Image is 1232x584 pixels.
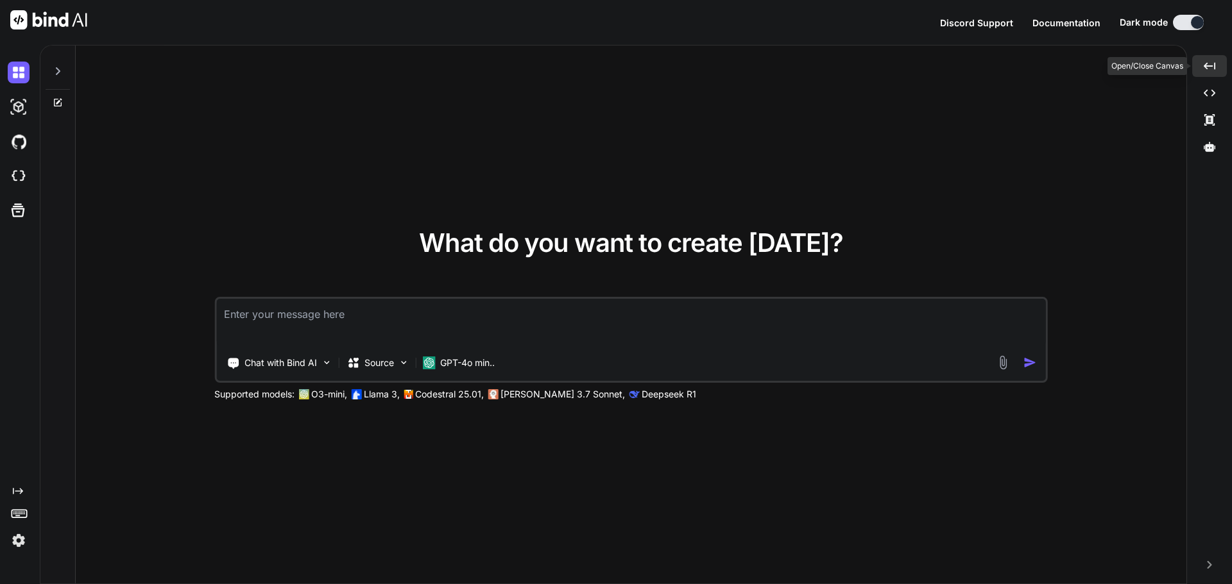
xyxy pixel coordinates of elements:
[1032,17,1100,28] span: Documentation
[321,357,332,368] img: Pick Tools
[311,388,347,401] p: O3-mini,
[8,530,30,551] img: settings
[364,356,394,369] p: Source
[8,96,30,118] img: darkAi-studio
[940,17,1013,28] span: Discord Support
[8,62,30,83] img: darkChat
[940,16,1013,29] button: Discord Support
[419,227,843,258] span: What do you want to create [DATE]?
[1108,57,1187,75] div: Open/Close Canvas
[364,388,400,401] p: Llama 3,
[488,389,498,399] img: claude
[404,390,413,399] img: Mistral-AI
[1120,16,1168,29] span: Dark mode
[629,389,639,399] img: claude
[422,356,435,369] img: GPT-4o mini
[1032,16,1100,29] button: Documentation
[996,355,1011,370] img: attachment
[10,10,87,29] img: Bind AI
[214,388,295,401] p: Supported models:
[298,389,309,399] img: GPT-4
[642,388,696,401] p: Deepseek R1
[244,356,317,369] p: Chat with Bind AI
[1023,356,1037,369] img: icon
[8,131,30,153] img: githubDark
[8,165,30,187] img: cloudideIcon
[440,356,495,369] p: GPT-4o min..
[351,389,361,399] img: Llama2
[501,388,625,401] p: [PERSON_NAME] 3.7 Sonnet,
[415,388,484,401] p: Codestral 25.01,
[398,357,409,368] img: Pick Models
